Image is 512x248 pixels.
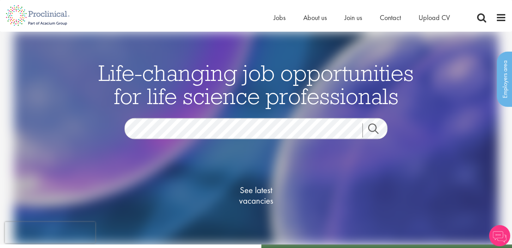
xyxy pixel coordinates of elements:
[98,58,414,110] span: Life-changing job opportunities for life science professionals
[380,13,401,22] a: Contact
[345,13,362,22] a: Join us
[221,185,291,206] span: See latest vacancies
[419,13,450,22] a: Upload CV
[221,157,291,234] a: See latestvacancies
[5,222,95,243] iframe: reCAPTCHA
[489,225,510,246] img: Chatbot
[274,13,286,22] a: Jobs
[14,32,499,244] img: candidate home
[362,123,393,137] a: Job search submit button
[303,13,327,22] a: About us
